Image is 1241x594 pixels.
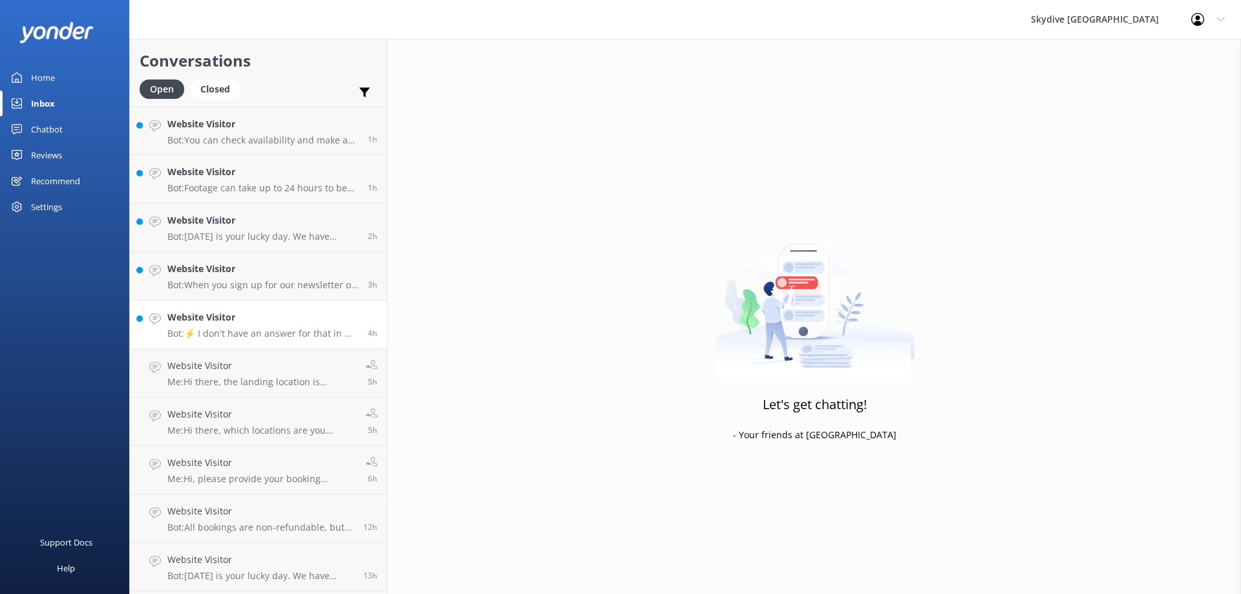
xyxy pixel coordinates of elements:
a: Website VisitorBot:You can check availability and make a booking for a tandem skydive in [GEOGRAP... [130,107,387,155]
span: Sep 22 2025 09:28am (UTC +10:00) Australia/Brisbane [368,328,377,339]
p: Bot: [DATE] is your lucky day. We have exclusive offers when you book direct! Visit our specials ... [167,231,358,242]
a: Website VisitorBot:[DATE] is your lucky day. We have exclusive offers when you book direct! Visit... [130,204,387,252]
h2: Conversations [140,48,377,73]
div: Chatbot [31,116,63,142]
span: Sep 22 2025 08:46am (UTC +10:00) Australia/Brisbane [368,425,377,436]
p: Bot: ⚡ I don't have an answer for that in my knowledge base. Please try and rephrase your questio... [167,328,358,339]
span: Sep 22 2025 10:08am (UTC +10:00) Australia/Brisbane [368,279,377,290]
a: Open [140,81,191,96]
a: Website VisitorBot:[DATE] is your lucky day. We have exclusive offers when you book direct! Visit... [130,543,387,591]
a: Closed [191,81,246,96]
span: Sep 22 2025 01:00pm (UTC +10:00) Australia/Brisbane [368,134,377,145]
div: Home [31,65,55,90]
p: Bot: When you sign up for our newsletter on our website, you can enter your birthday there and re... [167,279,358,291]
h4: Website Visitor [167,504,354,518]
h4: Website Visitor [167,359,356,373]
span: Sep 22 2025 01:18am (UTC +10:00) Australia/Brisbane [363,522,377,533]
h4: Website Visitor [167,165,358,179]
a: Website VisitorBot:⚡ I don't have an answer for that in my knowledge base. Please try and rephras... [130,301,387,349]
h4: Website Visitor [167,310,358,324]
div: Recommend [31,168,80,194]
h3: Let's get chatting! [763,394,867,415]
p: Bot: You can check availability and make a booking for a tandem skydive in [GEOGRAPHIC_DATA] [DAT... [167,134,358,146]
p: Me: Hi there, the landing location is different depending on the weather. Please call [GEOGRAPHIC... [167,376,356,388]
h4: Website Visitor [167,456,356,470]
p: Me: Hi there, which locations are you looking at? We have [DEMOGRAPHIC_DATA] instructors in some ... [167,425,356,436]
p: Bot: All bookings are non-refundable, but you can reschedule your skydive to another date or loca... [167,522,354,533]
img: artwork of a man stealing a conversation from at giant smartphone [715,217,915,378]
span: Sep 22 2025 01:05am (UTC +10:00) Australia/Brisbane [363,570,377,581]
a: Website VisitorMe:Hi there, the landing location is different depending on the weather. Please ca... [130,349,387,398]
div: Inbox [31,90,55,116]
img: yonder-white-logo.png [19,22,94,43]
h4: Website Visitor [167,262,358,276]
span: Sep 22 2025 07:54am (UTC +10:00) Australia/Brisbane [368,473,377,484]
h4: Website Visitor [167,407,356,421]
span: Sep 22 2025 12:51pm (UTC +10:00) Australia/Brisbane [368,182,377,193]
p: - Your friends at [GEOGRAPHIC_DATA] [733,428,896,442]
div: Reviews [31,142,62,168]
p: Bot: Footage can take up to 24 hours to be ready. If it has been more than 24 hours since your sk... [167,182,358,194]
p: Bot: [DATE] is your lucky day. We have exclusive offers when you book direct! Visit our specials ... [167,570,354,582]
a: Website VisitorMe:Hi, please provide your booking number, or the location and booking name please... [130,446,387,494]
h4: Website Visitor [167,553,354,567]
h4: Website Visitor [167,117,358,131]
div: Open [140,80,184,99]
a: Website VisitorBot:All bookings are non-refundable, but you can reschedule your skydive to anothe... [130,494,387,543]
h4: Website Visitor [167,213,358,228]
p: Me: Hi, please provide your booking number, or the location and booking name please. For instant ... [167,473,356,485]
div: Support Docs [40,529,92,555]
span: Sep 22 2025 08:52am (UTC +10:00) Australia/Brisbane [368,376,377,387]
a: Website VisitorBot:When you sign up for our newsletter on our website, you can enter your birthda... [130,252,387,301]
div: Settings [31,194,62,220]
span: Sep 22 2025 11:31am (UTC +10:00) Australia/Brisbane [368,231,377,242]
a: Website VisitorMe:Hi there, which locations are you looking at? We have [DEMOGRAPHIC_DATA] instru... [130,398,387,446]
div: Closed [191,80,240,99]
div: Help [57,555,75,581]
a: Website VisitorBot:Footage can take up to 24 hours to be ready. If it has been more than 24 hours... [130,155,387,204]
